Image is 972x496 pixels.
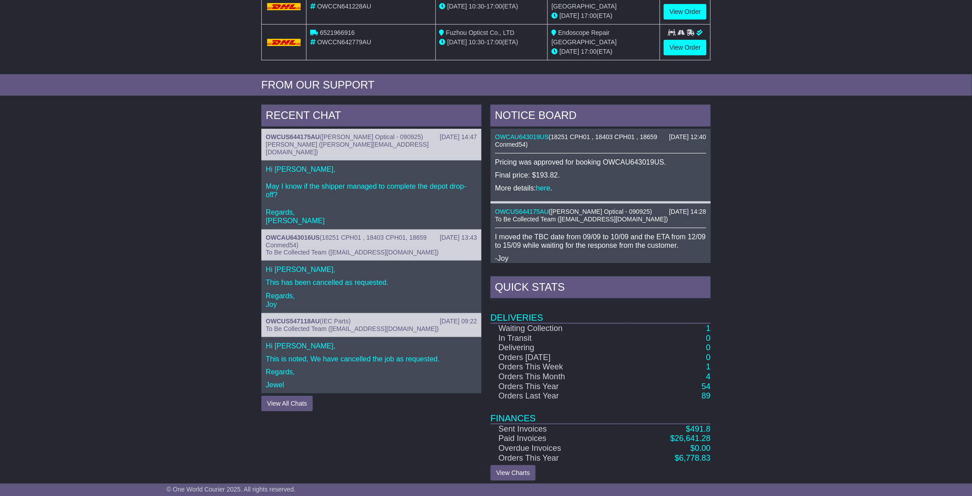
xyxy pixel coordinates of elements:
[490,334,624,343] td: In Transit
[266,318,320,325] a: OWCUS547118AU
[490,301,711,323] td: Deliveries
[266,165,477,225] p: Hi [PERSON_NAME], May I know if the shipper managed to complete the depot drop-off? Regards, [PER...
[679,454,711,462] span: 6,778.83
[266,265,477,274] p: Hi [PERSON_NAME],
[490,105,711,129] div: NOTICE BOARD
[495,133,706,148] div: ( )
[266,292,477,309] p: Regards, Joy
[495,208,706,216] div: ( )
[266,325,439,332] span: To Be Collected Team ([EMAIL_ADDRESS][DOMAIN_NAME])
[320,29,355,36] span: 6521966916
[702,382,711,391] a: 54
[490,353,624,363] td: Orders [DATE]
[490,362,624,372] td: Orders This Week
[322,133,421,140] span: [PERSON_NAME] Optical - 090925
[267,3,301,10] img: DHL.png
[490,343,624,353] td: Delivering
[706,334,711,343] a: 0
[266,133,320,140] a: OWCUS644175AU
[266,234,427,249] span: 18251 CPH01 , 18403 CPH01, 18659 Conmed54
[490,276,711,301] div: Quick Stats
[675,434,711,443] span: 26,641.28
[448,38,467,46] span: [DATE]
[691,444,711,453] a: $0.00
[706,362,711,371] a: 1
[490,401,711,424] td: Finances
[664,4,707,20] a: View Order
[495,254,706,263] p: -Joy
[559,12,579,19] span: [DATE]
[266,381,477,389] p: Jewel
[495,216,668,223] span: To Be Collected Team ([EMAIL_ADDRESS][DOMAIN_NAME])
[675,454,711,462] a: $6,778.83
[266,234,477,249] div: ( )
[551,29,617,46] span: Endoscope Repair [GEOGRAPHIC_DATA]
[669,208,706,216] div: [DATE] 14:28
[486,38,502,46] span: 17:00
[702,391,711,400] a: 89
[490,444,624,454] td: Overdue Invoices
[670,434,711,443] a: $26,641.28
[440,318,477,325] div: [DATE] 09:22
[261,396,313,411] button: View All Chats
[486,3,502,10] span: 17:00
[551,11,656,21] div: (ETA)
[551,47,656,56] div: (ETA)
[261,79,711,92] div: FROM OUR SUPPORT
[706,343,711,352] a: 0
[266,368,477,376] p: Regards,
[695,444,711,453] span: 0.00
[440,133,477,141] div: [DATE] 14:47
[581,12,597,19] span: 17:00
[469,3,485,10] span: 10:30
[691,424,711,433] span: 491.8
[448,3,467,10] span: [DATE]
[536,184,550,192] a: here
[490,465,536,481] a: View Charts
[490,323,624,334] td: Waiting Collection
[266,278,477,287] p: This has been cancelled as requested.
[490,372,624,382] td: Orders This Month
[267,39,301,46] img: DHL.png
[469,38,485,46] span: 10:30
[495,158,706,166] p: Pricing was approved for booking OWCAU643019US.
[266,249,439,256] span: To Be Collected Team ([EMAIL_ADDRESS][DOMAIN_NAME])
[490,424,624,434] td: Sent Invoices
[686,424,711,433] a: $491.8
[581,48,597,55] span: 17:00
[440,234,477,242] div: [DATE] 13:43
[490,382,624,392] td: Orders This Year
[266,234,320,241] a: OWCAU643016US
[669,133,706,141] div: [DATE] 12:40
[266,342,477,350] p: Hi [PERSON_NAME],
[490,454,624,463] td: Orders This Year
[166,486,296,493] span: © One World Courier 2025. All rights reserved.
[495,133,549,140] a: OWCAU643019US
[490,391,624,401] td: Orders Last Year
[706,324,711,333] a: 1
[446,29,515,36] span: Fuzhou Opticst Co., LTD
[495,133,657,148] span: 18251 CPH01 , 18403 CPH01 , 18659 Conmed54
[495,184,706,192] p: More details: .
[266,133,477,141] div: ( )
[495,208,549,215] a: OWCUS644175AU
[266,318,477,325] div: ( )
[439,2,544,11] div: - (ETA)
[495,171,706,179] p: Final price: $193.82.
[664,40,707,55] a: View Order
[317,3,371,10] span: OWCCN641228AU
[559,48,579,55] span: [DATE]
[551,208,650,215] span: [PERSON_NAME] Optical - 090925
[439,38,544,47] div: - (ETA)
[322,318,349,325] span: IEC Parts
[261,105,482,129] div: RECENT CHAT
[495,233,706,250] p: I moved the TBC date from 09/09 to 10/09 and the ETA from 12/09 to 15/09 while waiting for the re...
[317,38,371,46] span: OWCCN642779AU
[490,434,624,444] td: Paid Invoices
[706,353,711,362] a: 0
[706,372,711,381] a: 4
[266,141,429,156] span: [PERSON_NAME] ([PERSON_NAME][EMAIL_ADDRESS][DOMAIN_NAME])
[266,355,477,363] p: This is noted, We have cancelled the job as requested.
